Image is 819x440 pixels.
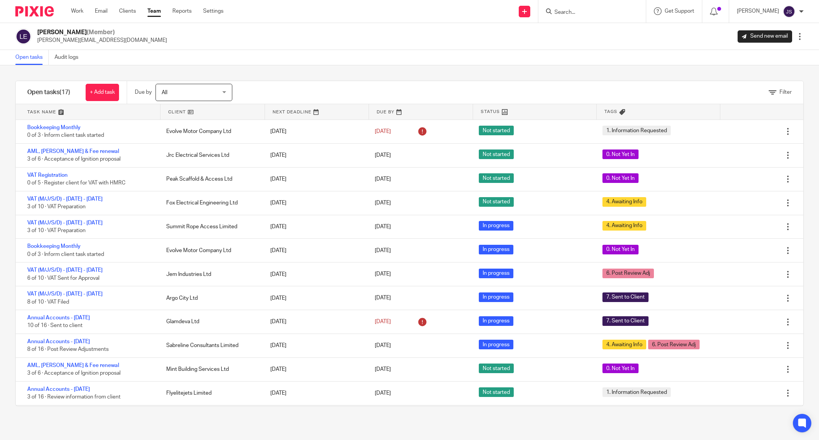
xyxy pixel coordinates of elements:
[263,148,367,163] div: [DATE]
[159,219,263,234] div: Summit Rope Access Limited
[27,387,90,392] a: Annual Accounts - [DATE]
[263,171,367,187] div: [DATE]
[648,340,700,349] span: 6. Post Review Adj
[554,9,623,16] input: Search
[27,315,90,320] a: Annual Accounts - [DATE]
[602,387,671,397] span: 1. Information Requested
[27,323,83,329] span: 10 of 16 · Sent to client
[602,364,639,373] span: 0. Not Yet In
[159,124,263,139] div: Evolve Motor Company Ltd
[159,243,263,258] div: Evolve Motor Company Ltd
[159,385,263,401] div: Flyelitejets Limited
[375,248,391,253] span: [DATE]
[263,385,367,401] div: [DATE]
[27,180,126,186] span: 0 of 5 · Register client for VAT with HMRC
[479,197,514,207] span: Not started
[779,90,792,95] span: Filter
[665,8,694,14] span: Get Support
[479,149,514,159] span: Not started
[479,126,514,135] span: Not started
[479,340,513,349] span: In progress
[27,133,104,138] span: 0 of 3 · Inform client task started
[602,197,646,207] span: 4. Awaiting Info
[602,340,646,349] span: 4. Awaiting Info
[87,29,115,35] span: (Member)
[479,387,514,397] span: Not started
[159,314,263,329] div: Glamdeva Ltd
[375,343,391,348] span: [DATE]
[27,267,103,273] a: VAT (M/J/S/D) - [DATE] - [DATE]
[375,224,391,229] span: [DATE]
[159,195,263,211] div: Fox Electrical Engineering Ltd
[263,219,367,234] div: [DATE]
[159,148,263,163] div: Jrc Electrical Services Ltd
[375,129,391,134] span: [DATE]
[27,228,86,233] span: 3 of 10 · VAT Preparation
[15,50,49,65] a: Open tasks
[263,362,367,377] div: [DATE]
[159,362,263,377] div: Mint Building Services Ltd
[481,108,500,115] span: Status
[27,299,69,305] span: 8 of 10 · VAT Filed
[119,7,136,15] a: Clients
[602,173,639,183] span: 0. Not Yet In
[263,338,367,353] div: [DATE]
[60,89,70,95] span: (17)
[27,88,70,96] h1: Open tasks
[479,245,513,254] span: In progress
[147,7,161,15] a: Team
[263,124,367,139] div: [DATE]
[27,394,121,400] span: 3 of 16 · Review information from client
[479,269,513,278] span: In progress
[159,291,263,306] div: Argo City Ltd
[375,200,391,206] span: [DATE]
[602,245,639,254] span: 0. Not Yet In
[375,390,391,396] span: [DATE]
[27,173,68,178] a: VAT Registration
[135,88,152,96] p: Due by
[203,7,223,15] a: Settings
[263,291,367,306] div: [DATE]
[375,319,391,324] span: [DATE]
[27,339,90,344] a: Annual Accounts - [DATE]
[604,108,617,115] span: Tags
[479,364,514,373] span: Not started
[15,6,54,17] img: Pixie
[375,176,391,182] span: [DATE]
[55,50,84,65] a: Audit logs
[86,84,119,101] a: + Add task
[27,149,119,154] a: AML, [PERSON_NAME] & Fee renewal
[27,370,121,376] span: 3 of 6 · Acceptance of Ignition proposal
[602,221,646,231] span: 4. Awaiting Info
[479,316,513,326] span: In progress
[27,244,81,249] a: Bookkeeping Monthly
[263,314,367,329] div: [DATE]
[27,276,99,281] span: 6 of 10 · VAT Sent for Approval
[37,37,167,44] p: [PERSON_NAME][EMAIL_ADDRESS][DOMAIN_NAME]
[159,171,263,187] div: Peak Scaffold & Access Ltd
[479,221,513,231] span: In progress
[737,7,779,15] p: [PERSON_NAME]
[738,30,792,43] a: Send new email
[783,5,795,18] img: svg%3E
[479,173,514,183] span: Not started
[602,126,671,135] span: 1. Information Requested
[602,269,654,278] span: 6. Post Review Adj
[375,153,391,158] span: [DATE]
[71,7,83,15] a: Work
[27,156,121,162] span: 3 of 6 · Acceptance of Ignition proposal
[95,7,108,15] a: Email
[375,272,391,277] span: [DATE]
[159,338,263,353] div: Sabreline Consultants Limited
[162,90,167,95] span: All
[375,367,391,372] span: [DATE]
[27,220,103,226] a: VAT (M/J/S/D) - [DATE] - [DATE]
[602,292,649,302] span: 7. Sent to Client
[27,125,81,130] a: Bookkeeping Monthly
[479,292,513,302] span: In progress
[27,204,86,209] span: 3 of 10 · VAT Preparation
[263,267,367,282] div: [DATE]
[27,196,103,202] a: VAT (M/J/S/D) - [DATE] - [DATE]
[375,296,391,301] span: [DATE]
[27,291,103,297] a: VAT (M/J/S/D) - [DATE] - [DATE]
